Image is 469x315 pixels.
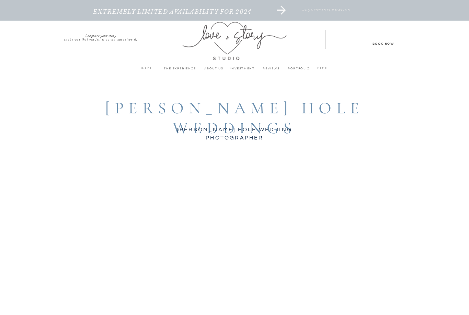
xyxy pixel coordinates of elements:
[313,65,332,72] a: BLOG
[137,65,156,75] a: home
[52,34,150,39] p: I capture your story in the way that you felt it, so you can relive it.
[257,66,286,75] a: REVIEWS
[52,34,150,39] a: I capture your storyin the way that you felt it, so you can relive it.
[69,99,400,123] h1: [PERSON_NAME] hole weddings
[70,9,275,22] a: extremely limited availability for 2024
[266,9,387,22] a: request information
[286,66,312,75] a: PORTFOLIO
[199,66,228,75] a: ABOUT us
[159,125,310,133] h3: [PERSON_NAME] hole wedding photographer
[352,41,414,46] a: Book Now
[160,66,199,75] a: THE EXPERIENCE
[228,66,257,75] a: INVESTMENT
